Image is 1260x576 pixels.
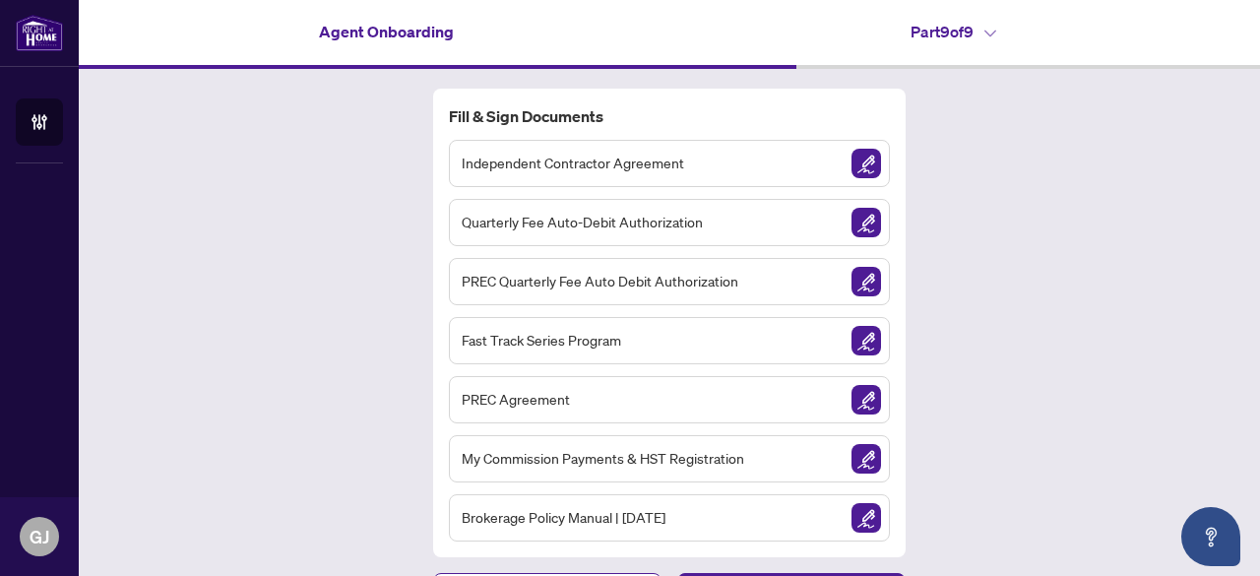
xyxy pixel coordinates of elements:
span: PREC Agreement [462,388,570,411]
span: Fast Track Series Program [462,329,621,352]
h4: Part 9 of 9 [911,20,996,43]
img: Sign Document [851,503,881,533]
img: Sign Document [851,444,881,474]
img: Sign Document [851,326,881,355]
span: GJ [30,523,49,550]
h4: Agent Onboarding [319,20,454,43]
span: Quarterly Fee Auto-Debit Authorization [462,211,703,233]
span: Independent Contractor Agreement [462,152,684,174]
img: logo [16,15,63,51]
img: Sign Document [851,267,881,296]
button: Open asap [1181,507,1240,566]
img: Sign Document [851,149,881,178]
img: Sign Document [851,208,881,237]
span: PREC Quarterly Fee Auto Debit Authorization [462,270,738,292]
img: Sign Document [851,385,881,415]
span: My Commission Payments & HST Registration [462,447,744,470]
h4: Fill & Sign Documents [449,104,890,128]
span: Brokerage Policy Manual | [DATE] [462,506,665,529]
